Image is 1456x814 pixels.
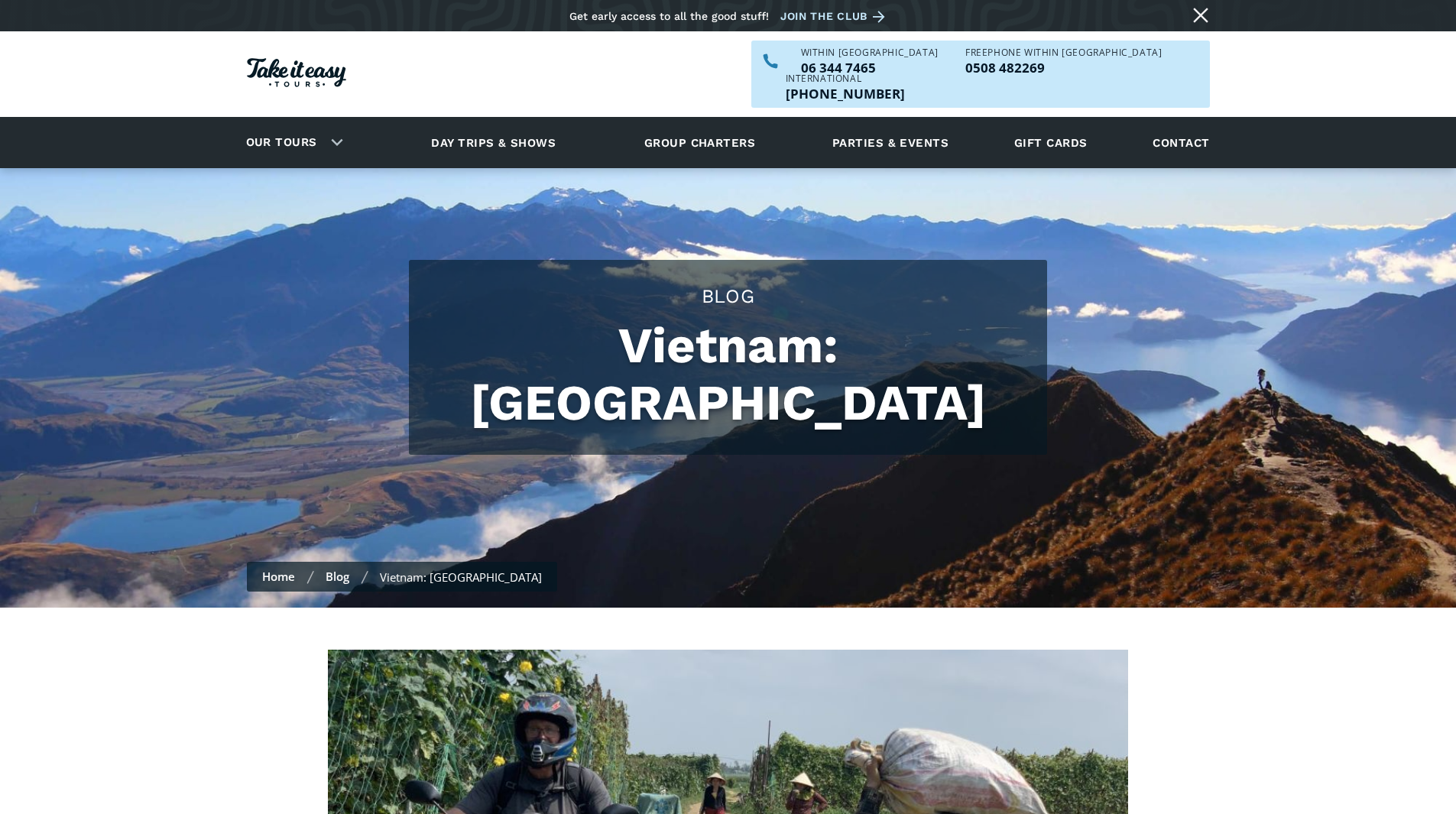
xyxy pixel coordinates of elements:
a: Home [262,569,295,584]
nav: Breadcrumbs [247,562,557,592]
a: Gift cards [1007,122,1095,164]
p: 06 344 7465 [801,61,939,74]
div: International [786,74,905,83]
div: Blog [424,283,1032,310]
a: Group charters [625,122,774,164]
img: Take it easy Tours logo [247,58,346,87]
div: WITHIN [GEOGRAPHIC_DATA] [801,48,939,57]
a: Call us within NZ on 063447465 [801,61,939,74]
p: 0508 482269 [965,61,1162,74]
div: Get early access to all the good stuff! [569,10,769,22]
a: Close message [1188,3,1213,28]
div: Vietnam: [GEOGRAPHIC_DATA] [380,569,542,585]
a: Call us outside of NZ on +6463447465 [786,87,905,100]
a: Our tours [235,125,329,161]
a: Homepage [247,50,346,99]
a: Contact [1145,122,1217,164]
a: Call us freephone within NZ on 0508482269 [965,61,1162,74]
h1: Vietnam: [GEOGRAPHIC_DATA] [424,317,1032,432]
a: Parties & events [825,122,956,164]
a: Blog [326,569,349,584]
div: Freephone WITHIN [GEOGRAPHIC_DATA] [965,48,1162,57]
a: Day trips & shows [412,122,575,164]
p: [PHONE_NUMBER] [786,87,905,100]
div: Our tours [228,122,355,164]
a: Join the club [780,7,890,26]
